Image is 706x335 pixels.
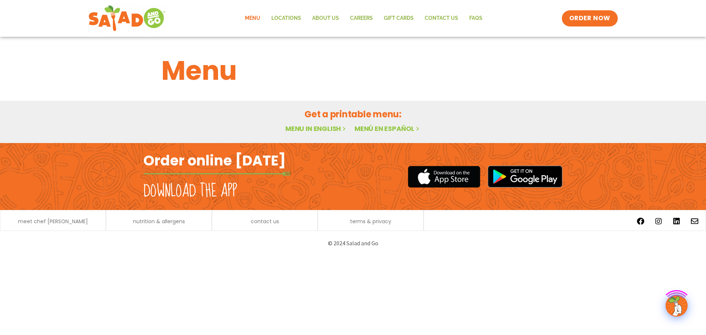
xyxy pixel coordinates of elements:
a: Menú en español [354,124,421,133]
a: terms & privacy [350,219,391,224]
h2: Get a printable menu: [161,108,545,121]
a: ORDER NOW [562,10,618,26]
a: Contact Us [419,10,464,27]
img: appstore [408,165,480,189]
h2: Order online [DATE] [143,152,286,170]
a: Careers [345,10,378,27]
h1: Menu [161,51,545,90]
img: fork [143,172,290,176]
a: Locations [266,10,307,27]
a: nutrition & allergens [133,219,185,224]
a: Menu [239,10,266,27]
a: GIFT CARDS [378,10,419,27]
a: About Us [307,10,345,27]
a: FAQs [464,10,488,27]
nav: Menu [239,10,488,27]
p: © 2024 Salad and Go [147,238,559,248]
a: contact us [251,219,279,224]
span: ORDER NOW [569,14,610,23]
img: google_play [488,165,563,188]
a: meet chef [PERSON_NAME] [18,219,88,224]
a: Menu in English [285,124,347,133]
img: new-SAG-logo-768×292 [88,4,166,33]
h2: Download the app [143,181,237,202]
